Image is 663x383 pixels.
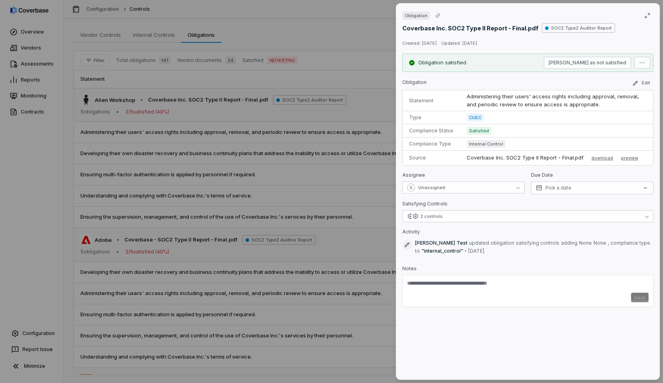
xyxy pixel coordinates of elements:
[409,141,454,147] p: Compliance Type
[418,59,466,67] div: Obligation satisfied
[467,114,484,122] span: CUEC
[542,23,615,33] span: SOC2 Type2 Auditor Report
[402,229,653,238] p: Activity
[402,172,525,182] p: Assignee
[431,8,445,23] button: Copy link
[621,153,638,163] button: preview
[409,155,454,161] p: Source
[415,240,455,246] span: [PERSON_NAME]
[491,240,514,246] span: obligation
[402,24,539,32] p: Coverbase Inc. SOC2 Type II Report - Final.pdf
[418,185,445,191] span: Unassigned
[629,78,653,88] button: Edit
[467,127,491,135] span: Satisfied
[579,240,592,246] span: None
[402,265,653,275] p: Notes
[516,240,559,246] span: satisfying controls
[611,240,650,246] span: compliance type
[467,93,647,108] p: Administering their users' access rights including approval, removal, and periodic review to ensu...
[409,98,454,104] p: Statement
[531,182,653,194] button: Pick a date
[409,114,454,121] p: Type
[415,248,420,254] span: to
[402,201,447,210] p: Satisfying Controls
[544,57,631,69] button: [PERSON_NAME] as not satisfied
[593,240,606,246] span: None
[420,213,443,219] div: 2 controls
[405,12,427,19] span: Obligation
[465,247,467,254] span: •
[441,40,477,46] span: Updated: [DATE]
[531,172,653,182] p: Due Date
[545,185,571,191] span: Pick a date
[608,240,609,246] span: ,
[469,240,489,246] span: updated
[588,153,616,163] button: download
[409,128,454,134] p: Compliance Status
[402,79,427,89] p: Obligation
[467,154,583,162] p: Coverbase Inc. SOC2 Type II Report - Final.pdf
[421,248,463,254] span: " internal_control "
[457,240,467,246] span: Test
[468,248,484,254] span: [DATE]
[467,140,505,148] span: Internal Control
[561,240,577,246] span: adding
[402,40,437,46] span: Created: [DATE]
